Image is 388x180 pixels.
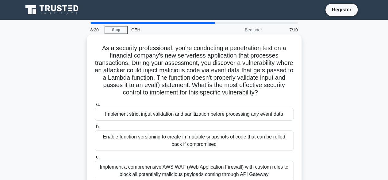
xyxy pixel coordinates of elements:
span: b. [96,124,100,129]
span: c. [96,154,100,159]
a: Stop [105,26,128,34]
div: 7/10 [266,24,302,36]
span: a. [96,101,100,106]
div: Implement strict input validation and sanitization before processing any event data [95,108,294,121]
div: CEH [128,24,212,36]
div: Beginner [212,24,266,36]
h5: As a security professional, you're conducting a penetration test on a financial company's new ser... [94,44,294,97]
div: Enable function versioning to create immutable snapshots of code that can be rolled back if compr... [95,130,294,151]
div: 8:20 [87,24,105,36]
a: Register [328,6,355,14]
